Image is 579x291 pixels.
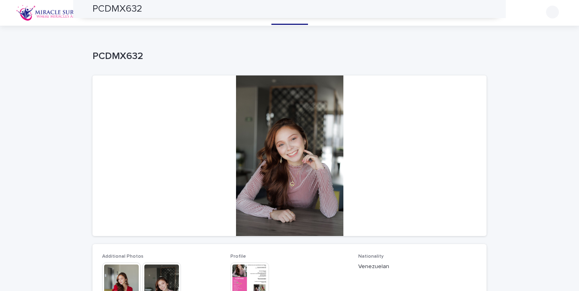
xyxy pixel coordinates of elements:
[92,51,483,62] p: PCDMX632
[358,254,384,259] span: Nationality
[230,254,246,259] span: Profile
[358,263,477,271] p: Venezuelan
[16,5,99,21] img: OiFFDOGZQuirLhrlO1ag
[102,254,144,259] span: Additional Photos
